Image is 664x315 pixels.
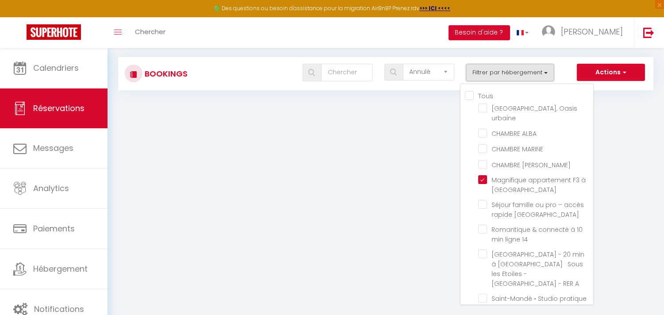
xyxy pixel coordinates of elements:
[135,27,165,36] span: Chercher
[491,225,583,244] span: Romantique & connecté à 10 min ligne 14
[542,25,555,38] img: ...
[27,24,81,40] img: Super Booking
[34,303,84,315] span: Notifications
[491,161,571,169] span: CHAMBRE [PERSON_NAME]
[491,104,577,123] span: [GEOGRAPHIC_DATA], Oasis urbaine
[142,64,188,84] h3: Bookings
[561,26,623,37] span: [PERSON_NAME]
[577,64,645,81] button: Actions
[33,142,73,154] span: Messages
[321,64,372,81] input: Chercher
[535,17,634,48] a: ... [PERSON_NAME]
[419,4,450,12] a: >>> ICI <<<<
[491,176,586,194] span: Magnifique appartement F3 à [GEOGRAPHIC_DATA]
[643,27,654,38] img: logout
[33,223,75,234] span: Paiements
[33,62,79,73] span: Calendriers
[33,183,69,194] span: Analytics
[491,250,584,288] span: [GEOGRAPHIC_DATA] - 20 min à [GEOGRAPHIC_DATA] · Sous les Etoiles - [GEOGRAPHIC_DATA] - RER A
[466,64,554,81] button: Filtrer par hébergement
[491,200,584,219] span: Séjour famille ou pro – accès rapide [GEOGRAPHIC_DATA]
[33,103,84,114] span: Réservations
[128,17,172,48] a: Chercher
[33,263,88,274] span: Hébergement
[449,25,510,40] button: Besoin d'aide ?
